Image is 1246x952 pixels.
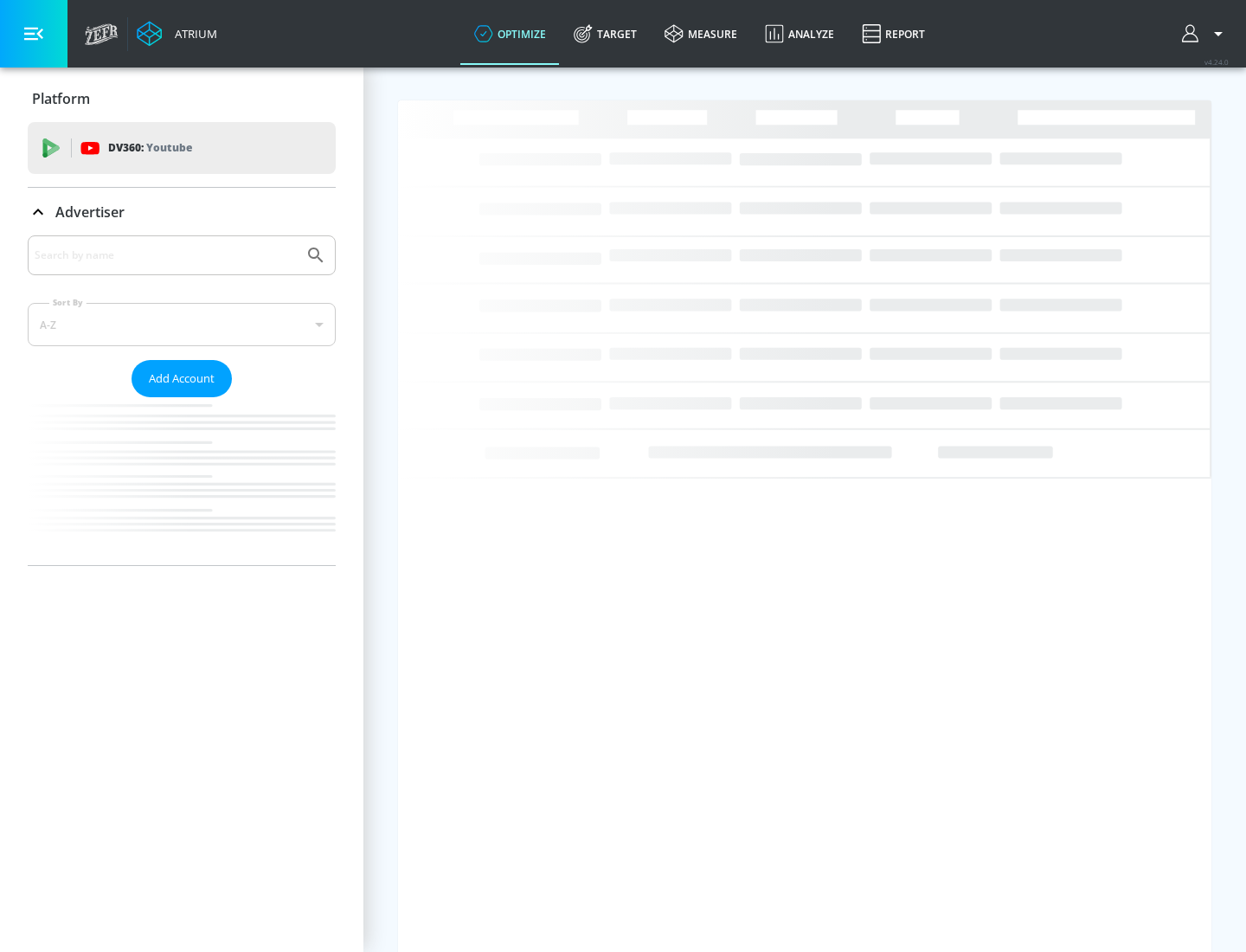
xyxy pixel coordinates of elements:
[651,3,751,65] a: measure
[149,369,215,389] span: Add Account
[1204,57,1229,67] span: v 4.24.0
[28,188,336,236] div: Advertiser
[28,122,336,174] div: DV360: Youtube
[751,3,848,65] a: Analyze
[32,89,90,108] p: Platform
[132,360,232,397] button: Add Account
[28,397,336,565] nav: list of Advertiser
[146,138,192,157] p: Youtube
[108,138,192,158] p: DV360:
[848,3,939,65] a: Report
[28,303,336,346] div: A-Z
[168,26,217,42] div: Atrium
[560,3,651,65] a: Target
[460,3,560,65] a: optimize
[137,21,217,47] a: Atrium
[28,235,336,565] div: Advertiser
[28,74,336,123] div: Platform
[49,297,87,308] label: Sort By
[35,244,297,267] input: Search by name
[55,203,125,222] p: Advertiser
